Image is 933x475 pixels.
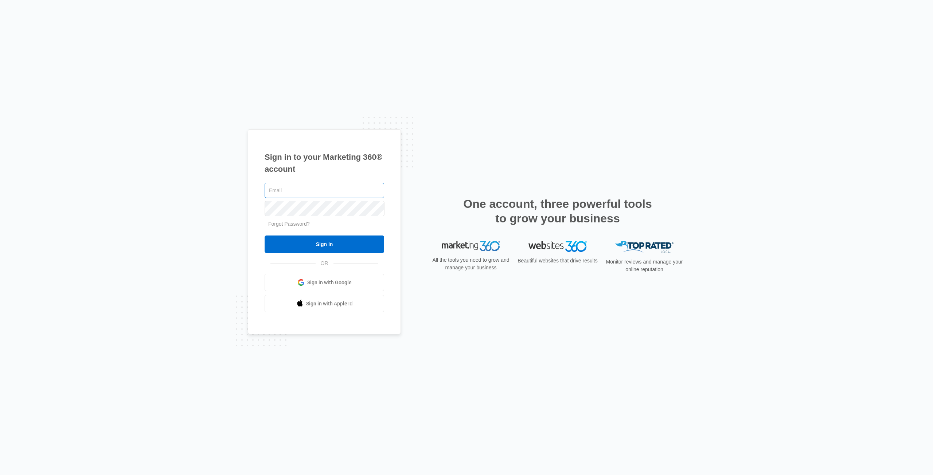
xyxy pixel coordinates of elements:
input: Sign In [265,235,384,253]
span: Sign in with Google [307,279,352,286]
p: All the tools you need to grow and manage your business [430,256,512,272]
span: OR [316,260,333,267]
img: Top Rated Local [615,241,674,253]
img: Marketing 360 [442,241,500,251]
h1: Sign in to your Marketing 360® account [265,151,384,175]
p: Beautiful websites that drive results [517,257,598,265]
span: Sign in with Apple Id [306,300,353,308]
img: Websites 360 [528,241,587,252]
h2: One account, three powerful tools to grow your business [461,197,654,226]
a: Sign in with Apple Id [265,295,384,312]
input: Email [265,183,384,198]
a: Sign in with Google [265,274,384,291]
p: Monitor reviews and manage your online reputation [604,258,685,273]
a: Forgot Password? [268,221,310,227]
